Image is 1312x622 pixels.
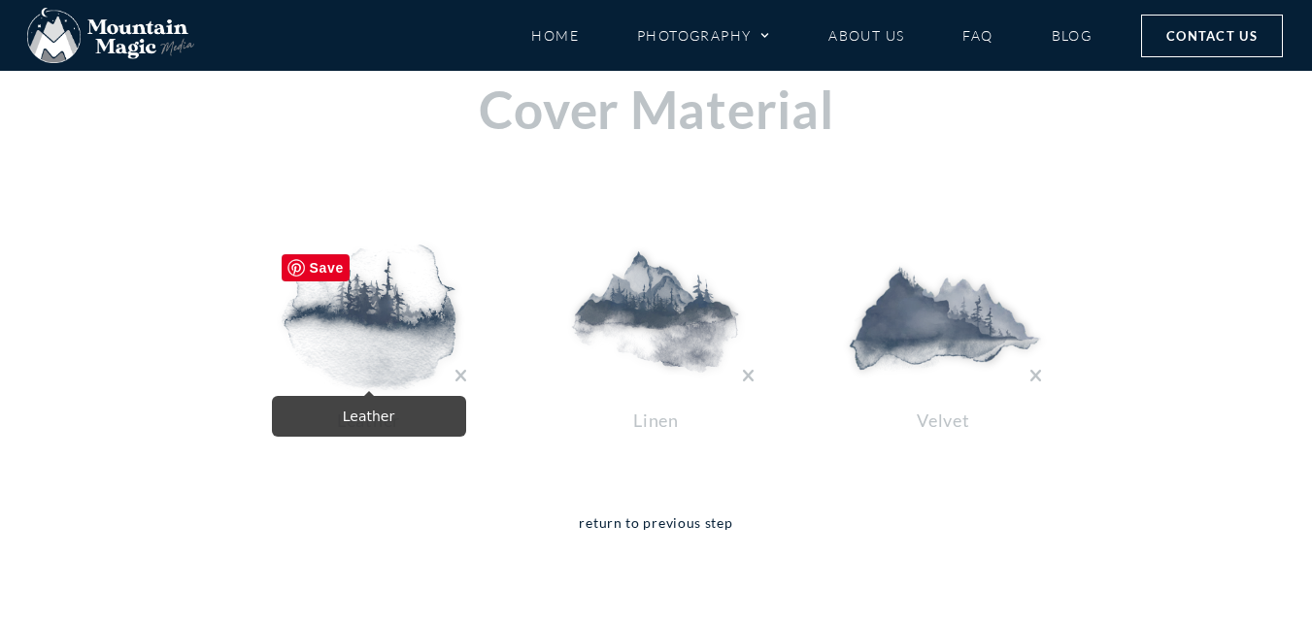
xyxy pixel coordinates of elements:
p: Leather [252,406,486,436]
a: About Us [828,18,904,52]
a: return to previous step [579,511,732,562]
span: Contact Us [1166,25,1258,47]
a: Home [531,18,579,52]
nav: Menu [531,18,1093,52]
span: Save [282,254,351,281]
a: Blog [1052,18,1093,52]
a: FAQ [962,18,992,52]
a: Photography [637,18,770,52]
p: Linen [540,406,773,436]
p: Velvet [827,406,1060,436]
img: Mountain Magic Media photography logo Crested Butte Photographer [27,8,194,64]
h2: Cover Material [74,82,1239,138]
a: Contact Us [1141,15,1283,57]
